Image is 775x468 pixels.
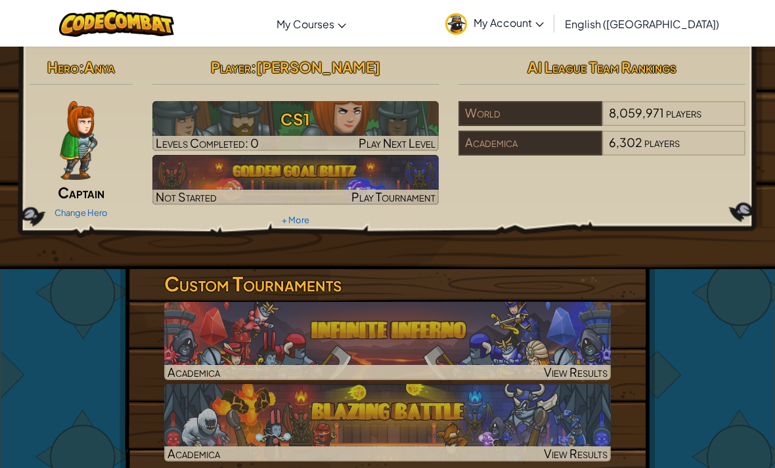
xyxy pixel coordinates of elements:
h3: Custom Tournaments [164,269,611,299]
span: Academica [167,446,220,461]
a: Not StartedPlay Tournament [152,155,439,205]
span: : [79,58,84,76]
img: CodeCombat logo [59,10,174,37]
span: 6,302 [609,135,642,150]
div: World [458,101,602,126]
img: avatar [445,13,467,35]
img: CS1 [152,101,439,151]
span: View Results [544,446,608,461]
span: players [644,135,680,150]
a: World8,059,971players [458,114,745,129]
a: Academica6,302players [458,143,745,158]
h3: CS1 [152,104,439,134]
span: : [251,58,256,76]
span: My Courses [277,17,334,31]
img: Infinite Inferno [164,302,611,380]
span: Anya [84,58,115,76]
span: Not Started [156,189,217,204]
a: My Courses [270,6,353,41]
span: Academica [167,364,220,379]
span: AI League Team Rankings [527,58,676,76]
a: AcademicaView Results [164,302,611,380]
img: Blazing Battle [164,384,611,461]
span: players [666,105,701,120]
a: My Account [439,3,550,44]
span: Hero [47,58,79,76]
div: Academica [458,131,602,156]
a: Change Hero [55,207,108,218]
span: Captain [58,183,104,202]
span: 8,059,971 [609,105,664,120]
span: Levels Completed: 0 [156,135,259,150]
span: Play Next Level [359,135,435,150]
span: My Account [474,16,544,30]
a: Play Next Level [152,101,439,151]
a: English ([GEOGRAPHIC_DATA]) [558,6,726,41]
span: Play Tournament [351,189,435,204]
span: [PERSON_NAME] [256,58,380,76]
img: captain-pose.png [60,101,97,180]
span: English ([GEOGRAPHIC_DATA]) [565,17,719,31]
span: Player [211,58,251,76]
span: View Results [544,364,608,379]
img: Golden Goal [152,155,439,205]
a: AcademicaView Results [164,384,611,461]
a: + More [282,215,309,225]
